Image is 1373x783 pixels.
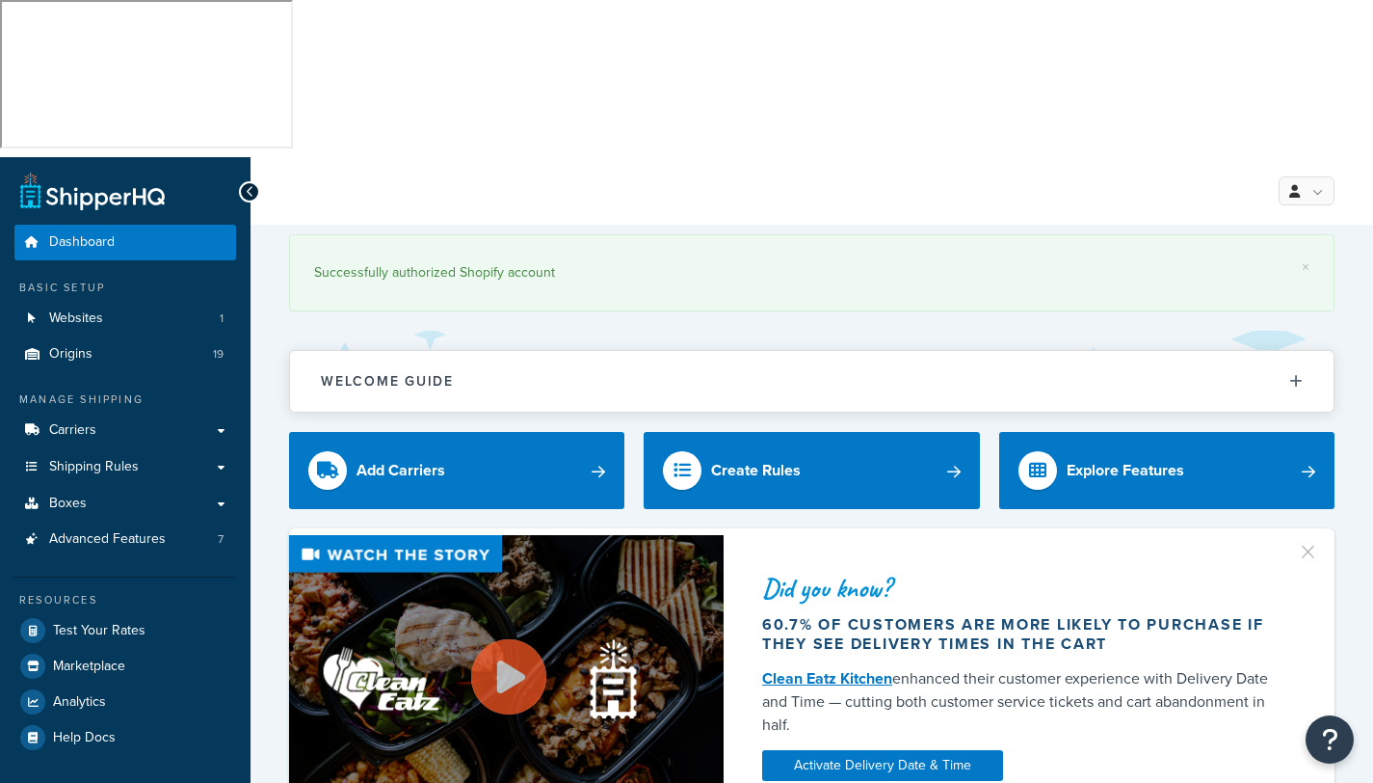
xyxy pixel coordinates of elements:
span: Origins [49,346,92,363]
a: Advanced Features7 [14,522,236,557]
span: Shipping Rules [49,459,139,475]
span: 1 [220,310,224,327]
span: Analytics [53,694,106,711]
a: × [1302,259,1309,275]
div: Add Carriers [356,457,445,484]
div: Create Rules [711,457,801,484]
div: 60.7% of customers are more likely to purchase if they see delivery times in the cart [762,615,1288,654]
span: Marketplace [53,659,125,675]
a: Explore Features [999,432,1334,509]
a: Activate Delivery Date & Time [762,750,1003,781]
div: Manage Shipping [14,391,236,408]
div: Resources [14,592,236,608]
a: Marketplace [14,649,236,684]
a: Origins19 [14,337,236,372]
a: Shipping Rules [14,449,236,485]
button: Open Resource Center [1306,715,1354,764]
a: Help Docs [14,720,236,755]
a: Clean Eatz Kitchen [762,667,892,689]
a: Websites1 [14,301,236,337]
div: Basic Setup [14,280,236,296]
div: Explore Features [1067,457,1184,484]
span: Carriers [49,422,96,439]
button: Welcome Guide [290,351,1333,412]
a: Dashboard [14,225,236,260]
li: Advanced Features [14,522,236,557]
a: Add Carriers [289,432,624,509]
span: 19 [213,346,224,363]
li: Origins [14,337,236,372]
h2: Welcome Guide [321,374,454,389]
span: Dashboard [49,234,115,251]
span: Advanced Features [49,531,166,548]
a: Analytics [14,685,236,719]
a: Test Your Rates [14,613,236,648]
a: Carriers [14,413,236,448]
a: Create Rules [644,432,979,509]
li: Websites [14,301,236,337]
span: Test Your Rates [53,623,145,639]
span: Websites [49,310,103,327]
div: Successfully authorized Shopify account [314,259,1309,286]
span: 7 [218,531,224,548]
div: enhanced their customer experience with Delivery Date and Time — cutting both customer service ti... [762,667,1288,737]
span: Boxes [49,496,87,512]
a: Boxes [14,486,236,522]
div: Did you know? [762,575,1288,602]
span: Help Docs [53,730,116,746]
